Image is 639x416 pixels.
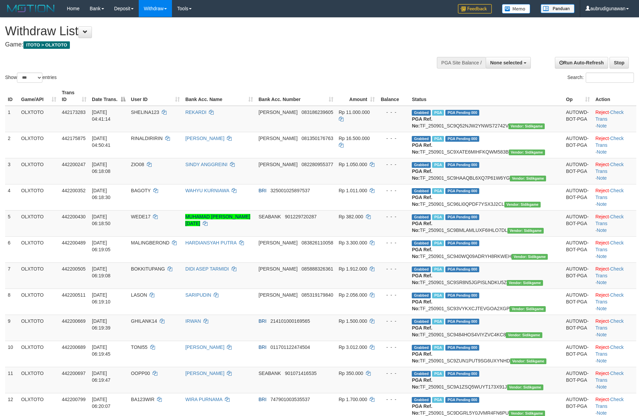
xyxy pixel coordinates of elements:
[595,110,609,115] a: Reject
[128,86,182,106] th: User ID: activate to sort column ascending
[412,221,432,233] b: PGA Ref. No:
[18,315,59,341] td: OLXTOTO
[595,344,623,357] a: Check Trans
[339,371,363,376] span: Rp 350.000
[412,325,432,337] b: PGA Ref. No:
[412,397,431,403] span: Grabbed
[18,289,59,315] td: OLXTOTO
[339,188,367,193] span: Rp 1.011.000
[412,162,431,168] span: Grabbed
[409,289,563,315] td: TF_250901_SC93VYKXCJTEVGOA2XGP
[563,341,593,367] td: AUTOWD-BOT-PGA
[131,292,147,298] span: LASON
[586,73,634,83] input: Search:
[380,344,407,351] div: - - -
[380,213,407,220] div: - - -
[409,236,563,262] td: TF_250901_SC940WQ09ADRYH8RKWEH
[5,73,57,83] label: Show entries
[409,210,563,236] td: TF_250901_SC9BMLAMLUXF6IHLO7DL
[92,292,111,304] span: [DATE] 06:19:10
[256,86,336,106] th: Bank Acc. Number: activate to sort column ascending
[509,150,545,155] span: Vendor URL: https://secure9.1velocity.biz
[593,158,636,184] td: · ·
[432,319,444,324] span: Marked by aubibnu
[412,247,432,259] b: PGA Ref. No:
[609,57,629,68] a: Stop
[445,162,479,168] span: PGA Pending
[412,293,431,298] span: Grabbed
[5,132,18,158] td: 2
[445,397,479,403] span: PGA Pending
[412,195,432,207] b: PGA Ref. No:
[23,41,70,49] span: ITOTO > OLXTOTO
[593,210,636,236] td: · ·
[445,319,479,324] span: PGA Pending
[593,341,636,367] td: · ·
[595,110,623,122] a: Check Trans
[412,371,431,377] span: Grabbed
[593,315,636,341] td: · ·
[412,214,431,220] span: Grabbed
[5,184,18,210] td: 4
[339,110,370,115] span: Rp 11.000.000
[18,210,59,236] td: OLXTOTO
[593,132,636,158] td: · ·
[185,344,224,350] a: [PERSON_NAME]
[258,240,297,245] span: [PERSON_NAME]
[18,262,59,289] td: OLXTOTO
[432,293,444,298] span: Marked by aubsensen
[131,162,144,167] span: ZIO08
[131,344,148,350] span: TONI55
[445,371,479,377] span: PGA Pending
[593,367,636,393] td: · ·
[258,344,266,350] span: BRI
[339,214,363,219] span: Rp 382.000
[432,162,444,168] span: Marked by aubsensen
[59,86,89,106] th: Trans ID: activate to sort column ascending
[258,266,297,272] span: [PERSON_NAME]
[509,306,546,312] span: Vendor URL: https://secure9.1velocity.biz
[62,240,85,245] span: 442200489
[595,136,609,141] a: Reject
[409,106,563,132] td: TF_250901_SC9Q52NJW2YNWS72742V
[595,397,609,402] a: Reject
[490,60,522,65] span: None selected
[258,397,266,402] span: BRI
[302,240,333,245] span: Copy 083826110058 to clipboard
[131,266,165,272] span: BOKKITUPANG
[258,188,266,193] span: BRI
[445,266,479,272] span: PGA Pending
[432,214,444,220] span: Marked by aubabdullah
[380,318,407,324] div: - - -
[412,299,432,311] b: PGA Ref. No:
[339,397,367,402] span: Rp 1.700.000
[185,397,222,402] a: WIRA PURNAMA
[432,110,444,116] span: Marked by aubsensen
[5,106,18,132] td: 1
[597,410,607,416] a: Note
[409,86,563,106] th: Status
[597,175,607,181] a: Note
[62,110,85,115] span: 442173283
[597,384,607,390] a: Note
[258,214,281,219] span: SEABANK
[563,86,593,106] th: Op: activate to sort column ascending
[339,344,367,350] span: Rp 3.012.000
[595,214,623,226] a: Check Trans
[486,57,531,68] button: None selected
[336,86,377,106] th: Amount: activate to sort column ascending
[432,345,444,351] span: Marked by aubibnu
[380,292,407,298] div: - - -
[185,371,224,376] a: [PERSON_NAME]
[339,240,367,245] span: Rp 3.300.000
[412,188,431,194] span: Grabbed
[432,188,444,194] span: Marked by aubibnu
[62,397,85,402] span: 442200799
[563,158,593,184] td: AUTOWD-BOT-PGA
[563,367,593,393] td: AUTOWD-BOT-PGA
[597,254,607,259] a: Note
[18,341,59,367] td: OLXTOTO
[92,110,111,122] span: [DATE] 04:41:14
[409,315,563,341] td: TF_250901_SC9484HOS4VIYZVC4KC8
[270,397,310,402] span: Copy 747901003535537 to clipboard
